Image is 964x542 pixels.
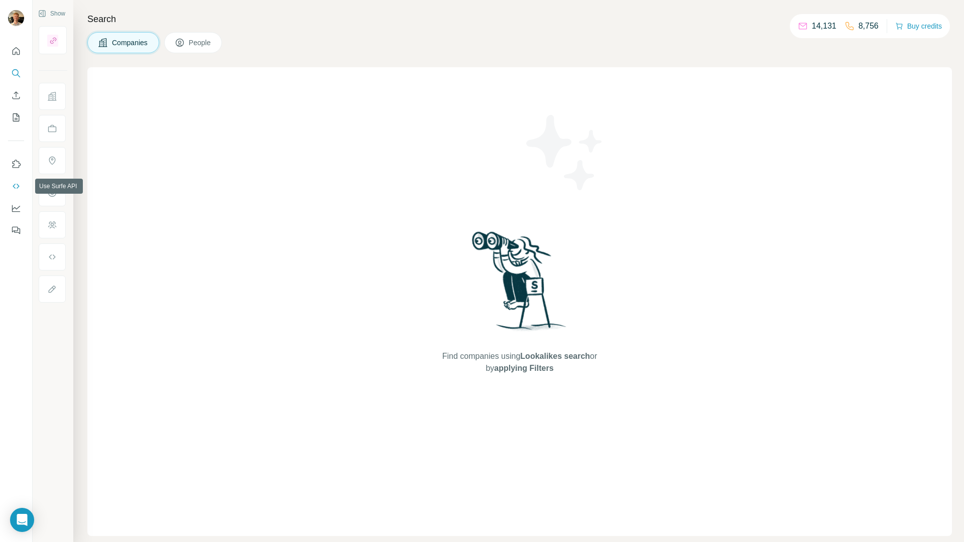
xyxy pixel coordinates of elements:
span: applying Filters [494,364,553,372]
span: Companies [112,38,149,48]
p: 8,756 [859,20,879,32]
button: Buy credits [895,19,942,33]
span: Find companies using or by [439,350,600,374]
img: Surfe Illustration - Stars [520,107,610,198]
button: Dashboard [8,199,24,217]
img: Avatar [8,10,24,26]
button: Show [31,6,72,21]
button: Quick start [8,42,24,60]
h4: Search [87,12,952,26]
button: Use Surfe on LinkedIn [8,155,24,173]
img: Surfe Illustration - Woman searching with binoculars [467,229,572,341]
button: Use Surfe API [8,177,24,195]
span: People [189,38,212,48]
button: Feedback [8,221,24,239]
button: My lists [8,108,24,126]
span: Lookalikes search [520,352,590,360]
div: Open Intercom Messenger [10,508,34,532]
p: 14,131 [812,20,836,32]
button: Enrich CSV [8,86,24,104]
button: Search [8,64,24,82]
